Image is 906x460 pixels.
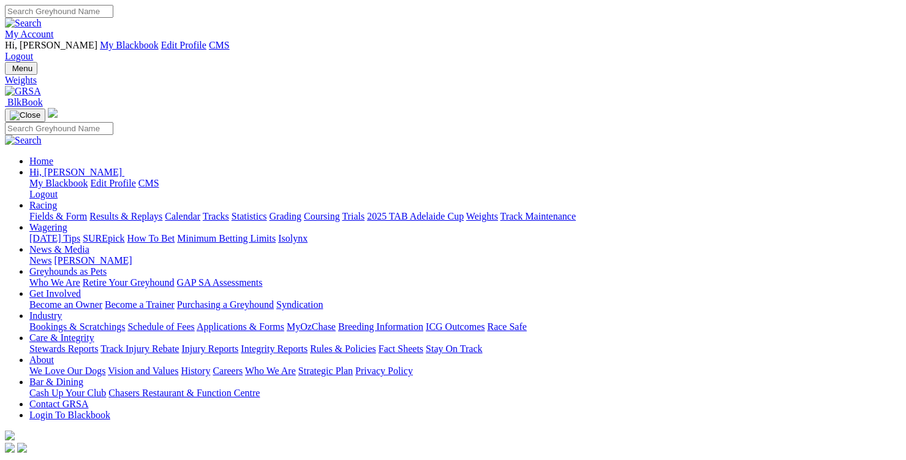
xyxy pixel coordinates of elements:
[5,51,33,61] a: Logout
[181,366,210,376] a: History
[29,222,67,232] a: Wagering
[270,211,301,221] a: Grading
[426,343,482,354] a: Stay On Track
[29,366,105,376] a: We Love Our Dogs
[54,255,132,266] a: [PERSON_NAME]
[29,388,106,398] a: Cash Up Your Club
[29,277,901,288] div: Greyhounds as Pets
[138,178,159,188] a: CMS
[7,97,43,107] span: BlkBook
[5,40,97,50] span: Hi, [PERSON_NAME]
[5,122,113,135] input: Search
[367,211,464,221] a: 2025 TAB Adelaide Cup
[5,109,45,122] button: Toggle navigation
[177,233,276,243] a: Minimum Betting Limits
[5,29,54,39] a: My Account
[232,211,267,221] a: Statistics
[5,40,901,62] div: My Account
[12,64,32,73] span: Menu
[209,40,230,50] a: CMS
[338,321,423,332] a: Breeding Information
[89,211,162,221] a: Results & Replays
[197,321,284,332] a: Applications & Forms
[29,321,901,332] div: Industry
[181,343,238,354] a: Injury Reports
[29,343,98,354] a: Stewards Reports
[100,343,179,354] a: Track Injury Rebate
[245,366,296,376] a: Who We Are
[17,443,27,453] img: twitter.svg
[29,255,51,266] a: News
[5,5,113,18] input: Search
[105,299,175,310] a: Become a Trainer
[278,233,308,243] a: Isolynx
[29,178,88,188] a: My Blackbook
[165,211,200,221] a: Calendar
[29,332,94,343] a: Care & Integrity
[29,178,901,200] div: Hi, [PERSON_NAME]
[29,266,107,277] a: Greyhounds as Pets
[29,399,88,409] a: Contact GRSA
[466,211,498,221] a: Weights
[5,431,15,440] img: logo-grsa-white.png
[29,200,57,210] a: Racing
[29,156,53,166] a: Home
[5,135,42,146] img: Search
[29,233,901,244] div: Wagering
[127,233,175,243] a: How To Bet
[342,211,364,221] a: Trials
[29,343,901,355] div: Care & Integrity
[304,211,340,221] a: Coursing
[298,366,353,376] a: Strategic Plan
[83,277,175,288] a: Retire Your Greyhound
[83,233,124,243] a: SUREpick
[177,299,274,310] a: Purchasing a Greyhound
[29,366,901,377] div: About
[100,40,159,50] a: My Blackbook
[29,277,80,288] a: Who We Are
[5,97,43,107] a: BlkBook
[310,343,376,354] a: Rules & Policies
[487,321,526,332] a: Race Safe
[379,343,423,354] a: Fact Sheets
[29,355,54,365] a: About
[5,18,42,29] img: Search
[29,233,80,243] a: [DATE] Tips
[29,299,102,310] a: Become an Owner
[29,410,110,420] a: Login To Blackbook
[355,366,413,376] a: Privacy Policy
[241,343,308,354] a: Integrity Reports
[29,167,122,177] span: Hi, [PERSON_NAME]
[203,211,229,221] a: Tracks
[426,321,485,332] a: ICG Outcomes
[5,62,37,75] button: Toggle navigation
[108,366,178,376] a: Vision and Values
[5,443,15,453] img: facebook.svg
[29,288,81,299] a: Get Involved
[29,167,124,177] a: Hi, [PERSON_NAME]
[29,244,89,255] a: News & Media
[161,40,206,50] a: Edit Profile
[29,388,901,399] div: Bar & Dining
[177,277,263,288] a: GAP SA Assessments
[29,211,901,222] div: Racing
[5,75,901,86] a: Weights
[276,299,323,310] a: Syndication
[29,310,62,321] a: Industry
[127,321,194,332] a: Schedule of Fees
[29,189,58,199] a: Logout
[287,321,336,332] a: MyOzChase
[500,211,576,221] a: Track Maintenance
[29,299,901,310] div: Get Involved
[91,178,136,188] a: Edit Profile
[48,108,58,118] img: logo-grsa-white.png
[108,388,260,398] a: Chasers Restaurant & Function Centre
[29,377,83,387] a: Bar & Dining
[213,366,243,376] a: Careers
[29,255,901,266] div: News & Media
[10,110,40,120] img: Close
[5,86,41,97] img: GRSA
[29,321,125,332] a: Bookings & Scratchings
[29,211,87,221] a: Fields & Form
